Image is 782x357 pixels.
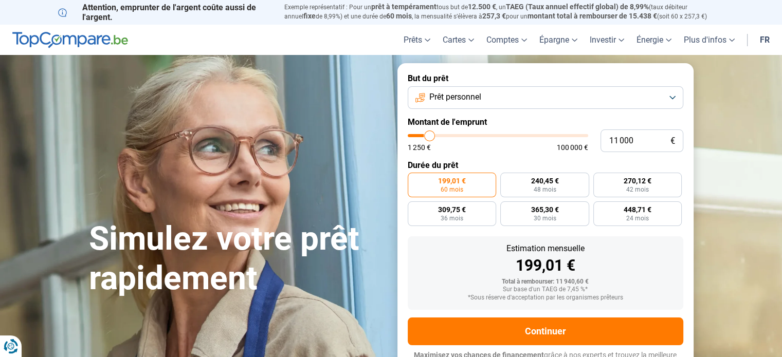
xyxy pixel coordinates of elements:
[670,137,675,145] span: €
[528,12,657,20] span: montant total à rembourser de 15.438 €
[58,3,272,22] p: Attention, emprunter de l'argent coûte aussi de l'argent.
[416,258,675,273] div: 199,01 €
[533,215,556,221] span: 30 mois
[416,245,675,253] div: Estimation mensuelle
[754,25,776,55] a: fr
[624,177,651,184] span: 270,12 €
[416,278,675,286] div: Total à rembourser: 11 940,60 €
[626,215,649,221] span: 24 mois
[531,206,558,213] span: 365,30 €
[468,3,496,11] span: 12.500 €
[531,177,558,184] span: 240,45 €
[386,12,412,20] span: 60 mois
[678,25,741,55] a: Plus d'infos
[441,215,463,221] span: 36 mois
[626,186,649,193] span: 42 mois
[557,144,588,151] span: 100 000 €
[303,12,316,20] span: fixe
[89,219,385,298] h1: Simulez votre prêt rapidement
[408,160,683,170] label: Durée du prêt
[482,12,506,20] span: 257,3 €
[408,117,683,127] label: Montant de l'emprunt
[408,317,683,345] button: Continuer
[584,25,630,55] a: Investir
[533,186,556,193] span: 48 mois
[438,177,466,184] span: 199,01 €
[441,186,463,193] span: 60 mois
[284,3,724,21] p: Exemple représentatif : Pour un tous but de , un (taux débiteur annuel de 8,99%) et une durée de ...
[371,3,437,11] span: prêt à tempérament
[437,25,480,55] a: Cartes
[12,32,128,48] img: TopCompare
[480,25,533,55] a: Comptes
[630,25,678,55] a: Énergie
[397,25,437,55] a: Prêts
[408,144,431,151] span: 1 250 €
[408,86,683,109] button: Prêt personnel
[429,91,481,103] span: Prêt personnel
[438,206,466,213] span: 309,75 €
[506,3,649,11] span: TAEG (Taux annuel effectif global) de 8,99%
[416,286,675,293] div: Sur base d'un TAEG de 7,45 %*
[408,73,683,83] label: But du prêt
[533,25,584,55] a: Épargne
[416,294,675,302] div: *Sous réserve d'acceptation par les organismes prêteurs
[624,206,651,213] span: 448,71 €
